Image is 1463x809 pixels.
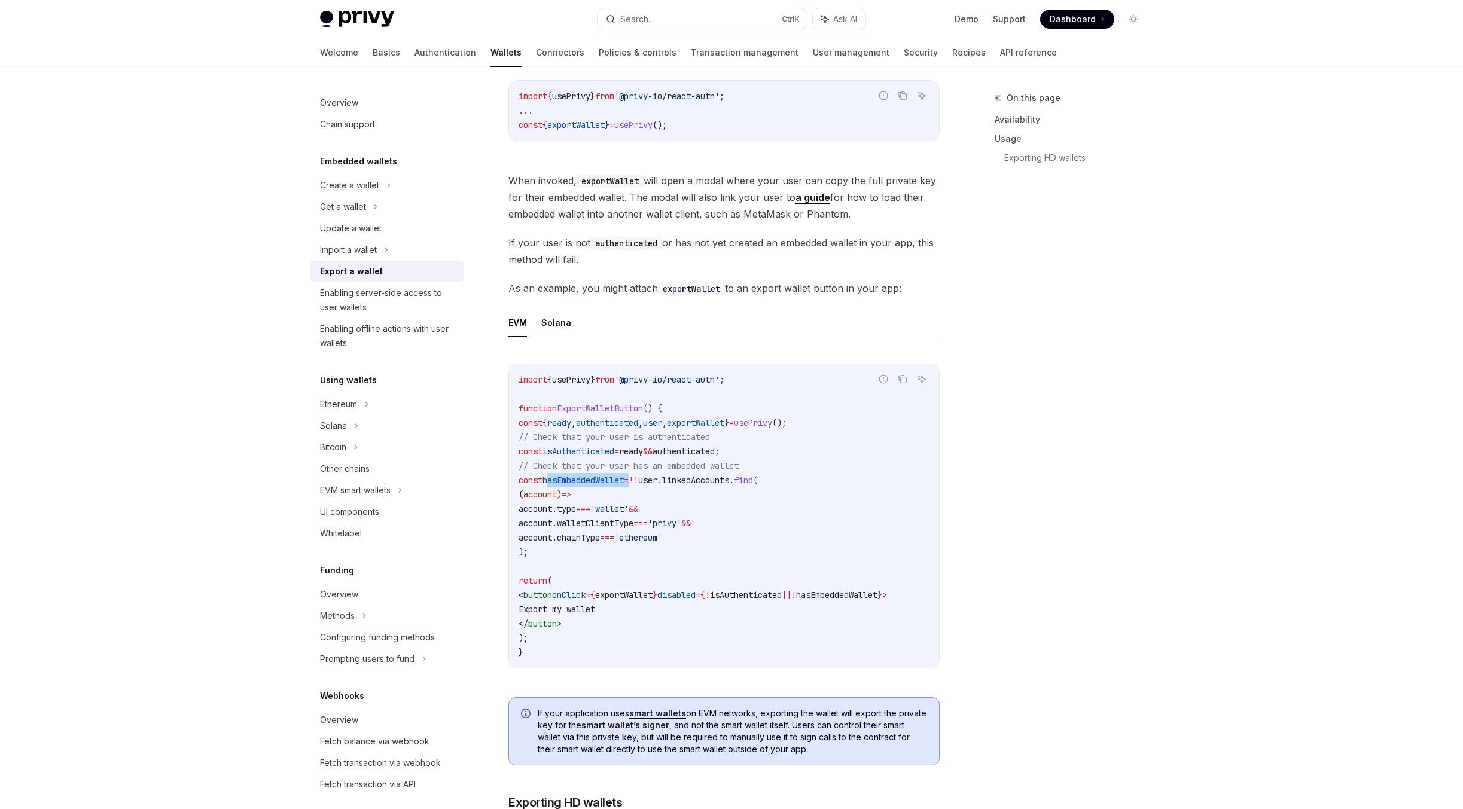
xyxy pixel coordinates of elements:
[581,720,669,730] strong: smart wallet’s signer
[519,518,552,529] span: account
[904,38,938,67] a: Security
[310,114,464,135] a: Chain support
[320,117,375,132] div: Chain support
[320,264,383,279] div: Export a wallet
[638,475,657,486] span: user
[600,532,614,543] span: ===
[320,200,366,214] div: Get a wallet
[598,8,807,30] button: Search...CtrlK
[320,652,414,666] div: Prompting users to fund
[643,403,662,414] span: () {
[895,88,910,103] button: Copy the contents from the code block
[876,371,891,387] button: Report incorrect code
[1124,10,1143,29] button: Toggle dark mode
[614,120,653,130] span: usePrivy
[629,708,686,719] a: smart wallets
[320,563,354,578] h5: Funding
[519,618,528,629] span: </
[995,110,1153,129] a: Availability
[320,221,382,236] div: Update a wallet
[681,518,691,529] span: &&
[310,261,464,282] a: Export a wallet
[528,618,557,629] span: button
[734,417,772,428] span: usePrivy
[557,532,600,543] span: chainType
[519,633,528,643] span: );
[320,38,358,67] a: Welcome
[519,403,557,414] span: function
[519,475,542,486] span: const
[519,91,547,102] span: import
[320,734,429,749] div: Fetch balance via webhook
[310,584,464,605] a: Overview
[519,374,547,385] span: import
[310,627,464,648] a: Configuring funding methods
[705,590,710,600] span: !
[624,475,629,486] span: =
[696,590,700,600] span: =
[373,38,400,67] a: Basics
[519,532,552,543] span: account
[547,374,552,385] span: {
[993,13,1026,25] a: Support
[1040,10,1114,29] a: Dashboard
[590,374,595,385] span: }
[595,590,653,600] span: exportWallet
[519,120,542,130] span: const
[729,475,734,486] span: .
[638,417,643,428] span: ,
[508,234,940,268] span: If your user is not or has not yet created an embedded wallet in your app, this method will fail.
[552,590,586,600] span: onClick
[519,647,523,658] span: }
[519,105,533,116] span: ...
[320,756,441,770] div: Fetch transaction via webhook
[914,88,929,103] button: Ask AI
[557,618,562,629] span: >
[619,446,643,457] span: ready
[658,282,725,295] code: exportWallet
[414,38,476,67] a: Authentication
[552,91,590,102] span: usePrivy
[523,489,557,500] span: account
[519,446,542,457] span: const
[557,489,562,500] span: )
[590,590,595,600] span: {
[320,505,379,519] div: UI components
[577,175,644,188] code: exportWallet
[310,282,464,318] a: Enabling server-side access to user wallets
[586,590,590,600] span: =
[833,13,857,25] span: Ask AI
[595,374,614,385] span: from
[734,475,753,486] span: find
[653,120,667,130] span: ();
[882,590,887,600] span: >
[724,417,729,428] span: }
[519,575,547,586] span: return
[562,489,571,500] span: =>
[813,8,865,30] button: Ask AI
[490,38,522,67] a: Wallets
[643,446,653,457] span: &&
[310,318,464,354] a: Enabling offline actions with user wallets
[720,91,724,102] span: ;
[519,460,739,471] span: // Check that your user has an embedded wallet
[523,590,552,600] span: button
[519,590,523,600] span: <
[320,243,377,257] div: Import a wallet
[320,777,416,792] div: Fetch transaction via API
[320,630,435,645] div: Configuring funding methods
[536,38,584,67] a: Connectors
[605,120,609,130] span: }
[519,547,528,557] span: );
[643,417,662,428] span: user
[320,178,379,193] div: Create a wallet
[521,709,533,721] svg: Info
[952,38,986,67] a: Recipes
[753,475,758,486] span: (
[614,374,720,385] span: '@privy-io/react-auth'
[895,371,910,387] button: Copy the contents from the code block
[310,218,464,239] a: Update a wallet
[310,523,464,544] a: Whitelabel
[876,88,891,103] button: Report incorrect code
[590,91,595,102] span: }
